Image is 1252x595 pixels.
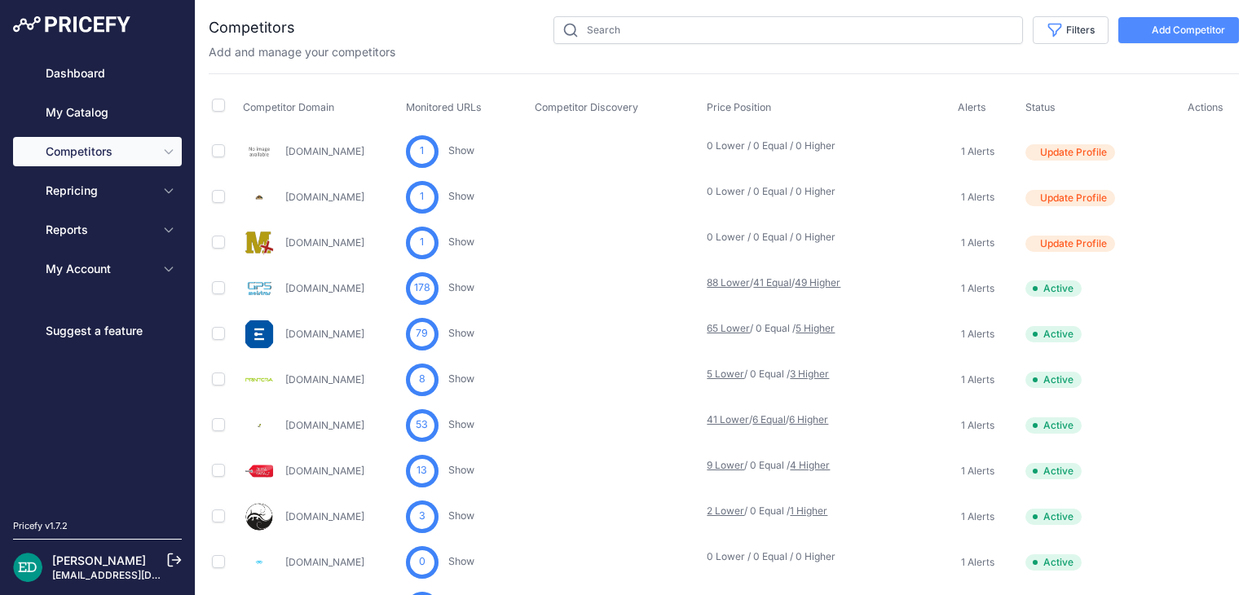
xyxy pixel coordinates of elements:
a: [DOMAIN_NAME] [285,465,364,477]
a: 41 Equal [753,276,791,289]
span: 1 [420,143,424,159]
span: Update Profile [1040,237,1107,250]
a: [EMAIL_ADDRESS][DOMAIN_NAME] [52,569,223,581]
p: 0 Lower / 0 Equal / 0 Higher [707,185,811,198]
span: Alerts [958,101,986,113]
p: / 0 Equal / [707,459,811,472]
a: 1 Alerts [958,280,994,297]
a: 1 Alerts [958,235,994,251]
a: 5 Lower [707,368,744,380]
a: Dashboard [13,59,182,88]
span: 1 Alerts [961,556,994,569]
span: 1 Alerts [961,373,994,386]
h2: Competitors [209,16,295,39]
span: 8 [419,372,425,387]
span: Monitored URLs [406,101,482,113]
span: 1 Alerts [961,328,994,341]
span: Repricing [46,183,152,199]
a: 6 Equal [752,413,786,425]
span: 1 Alerts [961,145,994,158]
a: 1 Alerts [958,463,994,479]
span: Competitors [46,143,152,160]
span: Price Position [707,101,771,113]
span: 1 Alerts [961,419,994,432]
p: / / [707,276,811,289]
a: [PERSON_NAME] [52,553,146,567]
span: 53 [416,417,428,433]
a: [DOMAIN_NAME] [285,373,364,386]
a: 1 Alerts [958,372,994,388]
a: [DOMAIN_NAME] [285,510,364,522]
a: [DOMAIN_NAME] [285,282,364,294]
img: Pricefy Logo [13,16,130,33]
p: 0 Lower / 0 Equal / 0 Higher [707,139,811,152]
span: Status [1025,101,1056,113]
span: 3 [419,509,425,524]
a: 3 Higher [790,368,829,380]
span: 1 Alerts [961,282,994,295]
a: 1 Alerts [958,554,994,571]
a: Suggest a feature [13,316,182,346]
p: Add and manage your competitors [209,44,395,60]
a: Show [448,555,474,567]
a: [DOMAIN_NAME] [285,236,364,249]
a: Show [448,464,474,476]
span: Active [1025,280,1082,297]
span: 1 Alerts [961,236,994,249]
span: Active [1025,326,1082,342]
a: 88 Lower [707,276,750,289]
nav: Sidebar [13,59,182,500]
input: Search [553,16,1023,44]
a: Show [448,327,474,339]
span: Competitor Domain [243,101,334,113]
a: 9 Lower [707,459,744,471]
button: Filters [1033,16,1109,44]
span: 0 [419,554,425,570]
a: [DOMAIN_NAME] [285,145,364,157]
a: 1 Alerts [958,417,994,434]
span: My Account [46,261,152,277]
div: Pricefy v1.7.2 [13,519,68,533]
p: / 0 Equal / [707,368,811,381]
p: 0 Lower / 0 Equal / 0 Higher [707,231,811,244]
span: Update Profile [1040,192,1107,205]
a: My Catalog [13,98,182,127]
span: Competitor Discovery [535,101,638,113]
a: Update Profile [1025,187,1170,206]
a: 1 Alerts [958,509,994,525]
button: Add Competitor [1118,17,1239,43]
a: Show [448,144,474,156]
a: [DOMAIN_NAME] [285,419,364,431]
p: 0 Lower / 0 Equal / 0 Higher [707,550,811,563]
span: Update Profile [1040,146,1107,159]
a: Show [448,236,474,248]
a: 6 Higher [789,413,828,425]
a: 4 Higher [790,459,830,471]
span: Actions [1188,101,1223,113]
button: Reports [13,215,182,245]
span: Active [1025,372,1082,388]
p: / 0 Equal / [707,505,811,518]
a: 41 Lower [707,413,749,425]
button: Repricing [13,176,182,205]
button: My Account [13,254,182,284]
a: [DOMAIN_NAME] [285,556,364,568]
a: Show [448,281,474,293]
span: Active [1025,417,1082,434]
span: 1 [420,189,424,205]
span: 1 Alerts [961,465,994,478]
span: Active [1025,554,1082,571]
span: 79 [416,326,428,342]
span: 178 [414,280,430,296]
a: 1 Alerts [958,143,994,160]
a: [DOMAIN_NAME] [285,328,364,340]
a: 1 Alerts [958,189,994,205]
span: Active [1025,463,1082,479]
a: Update Profile [1025,233,1170,252]
a: 65 Lower [707,322,750,334]
a: Show [448,418,474,430]
p: / 0 Equal / [707,322,811,335]
a: Show [448,190,474,202]
span: 13 [417,463,427,478]
button: Competitors [13,137,182,166]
